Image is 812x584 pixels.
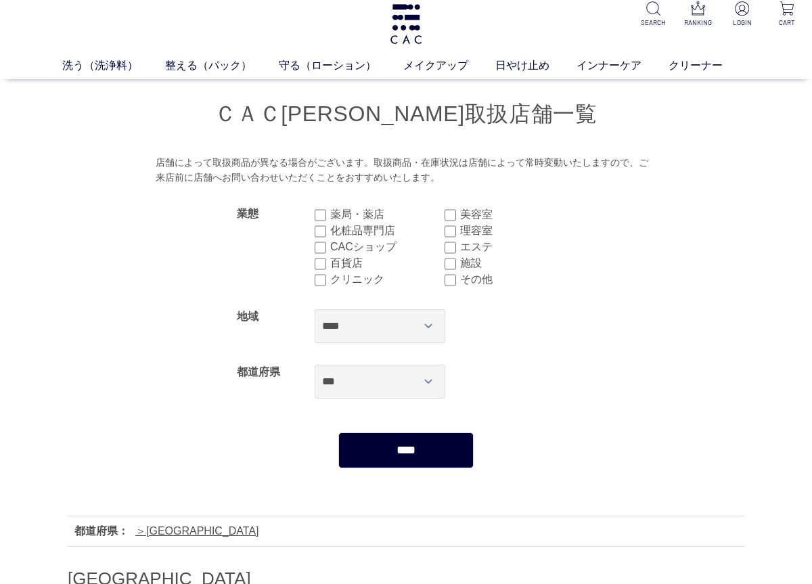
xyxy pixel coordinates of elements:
[237,311,258,322] label: 地域
[773,1,801,28] a: CART
[639,18,667,28] p: SEARCH
[156,156,657,185] div: 店舗によって取扱商品が異なる場合がございます。取扱商品・在庫状況は店舗によって常時変動いたしますので、ご来店前に店舗へお問い合わせいただくことをおすすめいたします。
[773,18,801,28] p: CART
[279,58,403,74] a: 守る（ローション）
[683,18,712,28] p: RANKING
[460,223,574,239] label: 理容室
[330,271,445,288] label: クリニック
[237,208,258,219] label: 業態
[683,1,712,28] a: RANKING
[165,58,279,74] a: 整える（パック）
[388,4,424,44] img: logo
[669,58,750,74] a: クリーナー
[577,58,669,74] a: インナーケア
[62,58,165,74] a: 洗う（洗浄料）
[460,255,574,271] label: 施設
[728,18,757,28] p: LOGIN
[330,255,445,271] label: 百貨店
[74,523,129,539] div: 都道府県：
[460,206,574,223] label: 美容室
[330,223,445,239] label: 化粧品専門店
[135,525,259,537] a: [GEOGRAPHIC_DATA]
[237,366,280,378] label: 都道府県
[403,58,495,74] a: メイクアップ
[639,1,667,28] a: SEARCH
[68,99,744,129] h1: ＣＡＣ[PERSON_NAME]取扱店舗一覧
[460,239,574,255] label: エステ
[728,1,757,28] a: LOGIN
[330,239,445,255] label: CACショップ
[330,206,445,223] label: 薬局・薬店
[495,58,577,74] a: 日やけ止め
[460,271,574,288] label: その他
